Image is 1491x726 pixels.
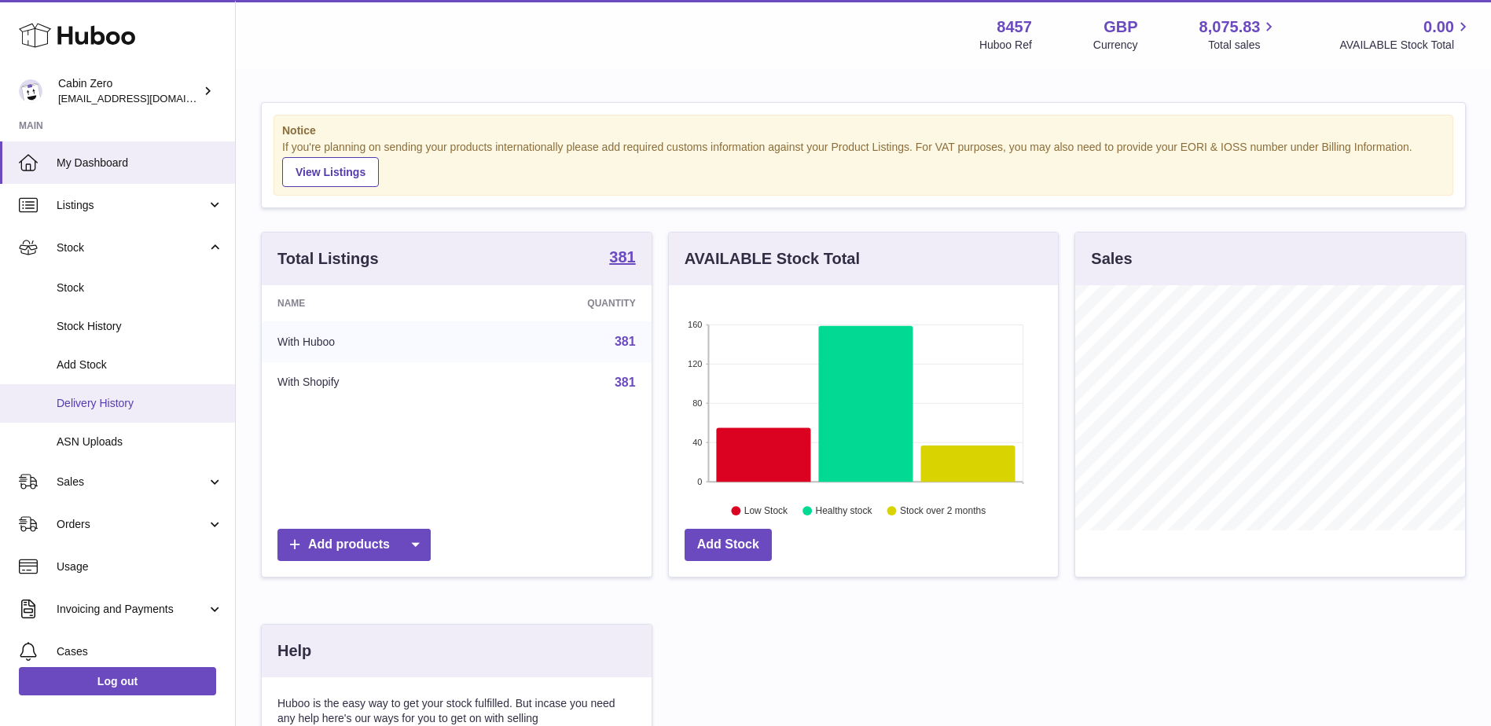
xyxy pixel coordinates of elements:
[615,376,636,389] a: 381
[58,92,231,104] span: [EMAIL_ADDRESS][DOMAIN_NAME]
[1093,38,1138,53] div: Currency
[57,396,223,411] span: Delivery History
[57,434,223,449] span: ASN Uploads
[692,398,702,408] text: 80
[282,157,379,187] a: View Listings
[57,517,207,532] span: Orders
[262,321,472,362] td: With Huboo
[685,529,772,561] a: Add Stock
[57,319,223,334] span: Stock History
[57,198,207,213] span: Listings
[277,696,636,726] p: Huboo is the easy way to get your stock fulfilled. But incase you need any help here's our ways f...
[277,529,431,561] a: Add products
[609,249,635,268] a: 381
[688,359,702,368] text: 120
[57,280,223,295] span: Stock
[19,79,42,103] img: internalAdmin-8457@internal.huboo.com
[979,38,1032,53] div: Huboo Ref
[57,240,207,255] span: Stock
[58,76,200,106] div: Cabin Zero
[262,285,472,321] th: Name
[1339,38,1472,53] span: AVAILABLE Stock Total
[282,140,1445,187] div: If you're planning on sending your products internationally please add required customs informati...
[615,335,636,348] a: 381
[57,475,207,489] span: Sales
[1104,16,1137,38] strong: GBP
[1091,248,1132,269] h3: Sales
[1208,38,1278,53] span: Total sales
[277,248,379,269] h3: Total Listings
[1199,16,1261,38] span: 8,075.83
[57,559,223,574] span: Usage
[688,320,702,329] text: 160
[472,285,651,321] th: Quantity
[744,505,788,516] text: Low Stock
[57,357,223,372] span: Add Stock
[1339,16,1472,53] a: 0.00 AVAILABLE Stock Total
[282,123,1445,138] strong: Notice
[57,644,223,659] span: Cases
[1423,16,1454,38] span: 0.00
[685,248,860,269] h3: AVAILABLE Stock Total
[57,602,207,617] span: Invoicing and Payments
[900,505,986,516] text: Stock over 2 months
[277,640,311,662] h3: Help
[697,477,702,486] text: 0
[815,505,872,516] text: Healthy stock
[692,438,702,447] text: 40
[262,362,472,403] td: With Shopify
[997,16,1032,38] strong: 8457
[609,249,635,265] strong: 381
[19,667,216,695] a: Log out
[1199,16,1279,53] a: 8,075.83 Total sales
[57,156,223,170] span: My Dashboard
